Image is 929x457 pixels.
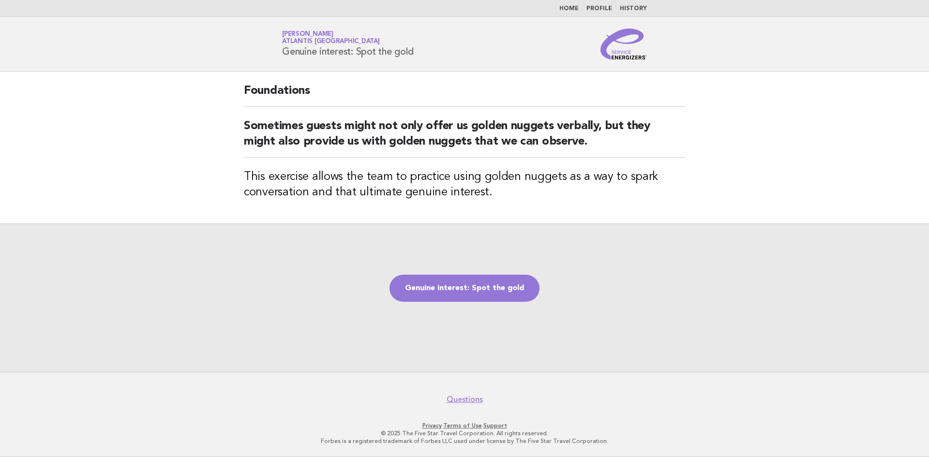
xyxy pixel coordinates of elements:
h3: This exercise allows the team to practice using golden nuggets as a way to spark conversation and... [244,169,685,200]
a: [PERSON_NAME]Atlantis [GEOGRAPHIC_DATA] [282,31,380,44]
a: Profile [586,6,612,12]
h2: Foundations [244,83,685,107]
a: Privacy [422,422,442,429]
a: Support [483,422,507,429]
a: Home [559,6,579,12]
h1: Genuine interest: Spot the gold [282,31,413,57]
p: · · [168,422,761,429]
span: Atlantis [GEOGRAPHIC_DATA] [282,39,380,45]
a: Terms of Use [443,422,482,429]
h2: Sometimes guests might not only offer us golden nuggets verbally, but they might also provide us ... [244,118,685,158]
a: Genuine interest: Spot the gold [390,275,539,302]
img: Service Energizers [600,29,647,59]
a: Questions [447,395,483,404]
a: History [620,6,647,12]
p: © 2025 The Five Star Travel Corporation. All rights reserved. [168,429,761,437]
p: Forbes is a registered trademark of Forbes LLC used under license by The Five Star Travel Corpora... [168,437,761,445]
